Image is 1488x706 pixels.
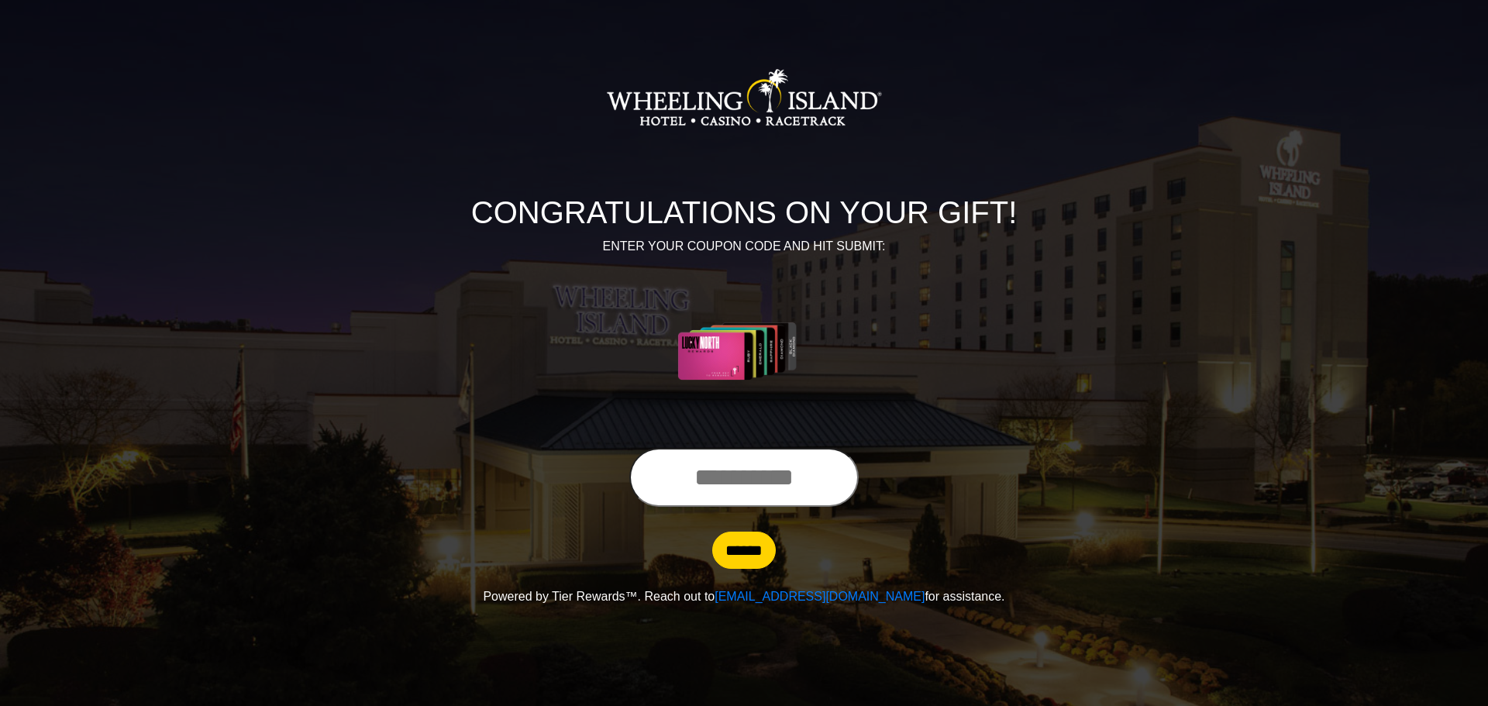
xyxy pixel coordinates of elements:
[641,274,848,429] img: Center Image
[314,237,1174,256] p: ENTER YOUR COUPON CODE AND HIT SUBMIT:
[314,194,1174,231] h1: CONGRATULATIONS ON YOUR GIFT!
[606,20,882,175] img: Logo
[483,590,1004,603] span: Powered by Tier Rewards™. Reach out to for assistance.
[715,590,925,603] a: [EMAIL_ADDRESS][DOMAIN_NAME]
